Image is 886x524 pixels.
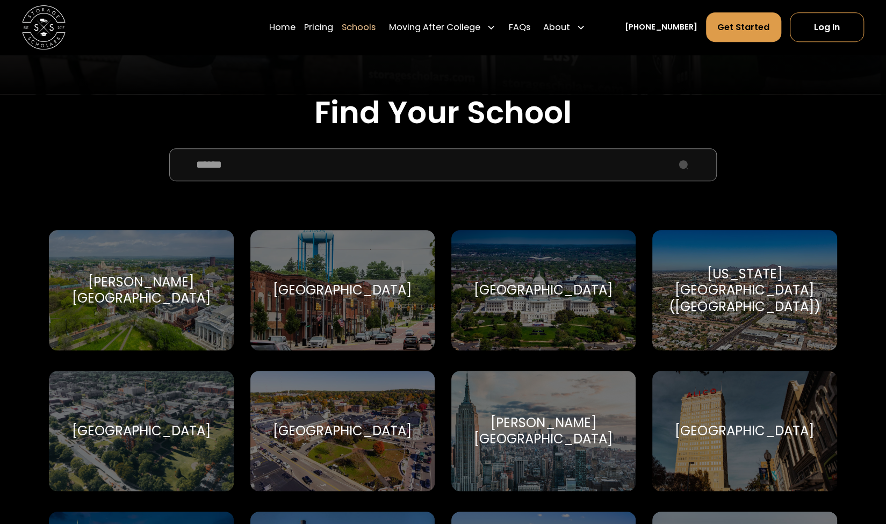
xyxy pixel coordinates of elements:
div: [PERSON_NAME][GEOGRAPHIC_DATA] [62,274,221,307]
div: About [543,21,570,34]
a: FAQs [508,12,530,42]
div: [GEOGRAPHIC_DATA] [273,423,412,440]
div: About [539,12,590,42]
h2: Find Your School [49,94,837,131]
a: Go to selected school [250,230,435,350]
div: [GEOGRAPHIC_DATA] [273,282,412,299]
img: Storage Scholars main logo [22,5,66,49]
a: Go to selected school [451,371,636,491]
div: [GEOGRAPHIC_DATA] [474,282,613,299]
a: Schools [342,12,376,42]
a: Go to selected school [250,371,435,491]
div: Moving After College [384,12,500,42]
div: [PERSON_NAME][GEOGRAPHIC_DATA] [464,415,623,448]
a: [PHONE_NUMBER] [625,21,697,33]
div: Moving After College [388,21,480,34]
a: Go to selected school [652,371,837,491]
div: [US_STATE][GEOGRAPHIC_DATA] ([GEOGRAPHIC_DATA]) [665,266,824,315]
a: Go to selected school [49,371,234,491]
div: [GEOGRAPHIC_DATA] [72,423,211,440]
a: Pricing [304,12,333,42]
a: Go to selected school [451,230,636,350]
div: [GEOGRAPHIC_DATA] [675,423,814,440]
a: Home [269,12,295,42]
a: Get Started [706,12,781,42]
a: Go to selected school [49,230,234,350]
a: Log In [790,12,864,42]
a: Go to selected school [652,230,837,350]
